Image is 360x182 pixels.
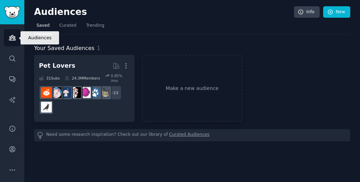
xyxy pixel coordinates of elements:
img: cats [99,87,110,98]
a: Saved [34,20,52,34]
img: dogswithjobs [60,87,71,98]
a: Make a new audience [142,55,242,122]
div: 31 Sub s [39,73,60,83]
div: 24.3M Members [65,73,100,83]
span: Trending [86,23,104,29]
div: + 23 [107,85,122,100]
span: Curated [59,23,76,29]
h2: Audiences [34,7,294,18]
img: birding [41,102,52,113]
div: Pet Lovers [39,61,75,70]
a: New [323,6,350,18]
a: Pet Lovers31Subs24.3MMembers0.85% /mo+23catsdogsAquariumsparrotsdogswithjobsRATSBeardedDragonsbir... [34,55,134,122]
div: 0.85 % /mo [111,73,130,83]
a: Curated Audiences [169,132,210,139]
a: Info [294,6,320,18]
span: 1 [97,45,100,51]
img: GummySearch logo [4,6,20,18]
img: Aquariums [80,87,91,98]
img: BeardedDragons [41,87,52,98]
img: RATS [51,87,62,98]
a: Curated [57,20,79,34]
img: dogs [90,87,100,98]
img: parrots [70,87,81,98]
span: Your Saved Audiences [34,44,95,53]
div: Need some research inspiration? Check out our library of [34,129,350,141]
a: Trending [84,20,107,34]
span: Saved [36,23,50,29]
